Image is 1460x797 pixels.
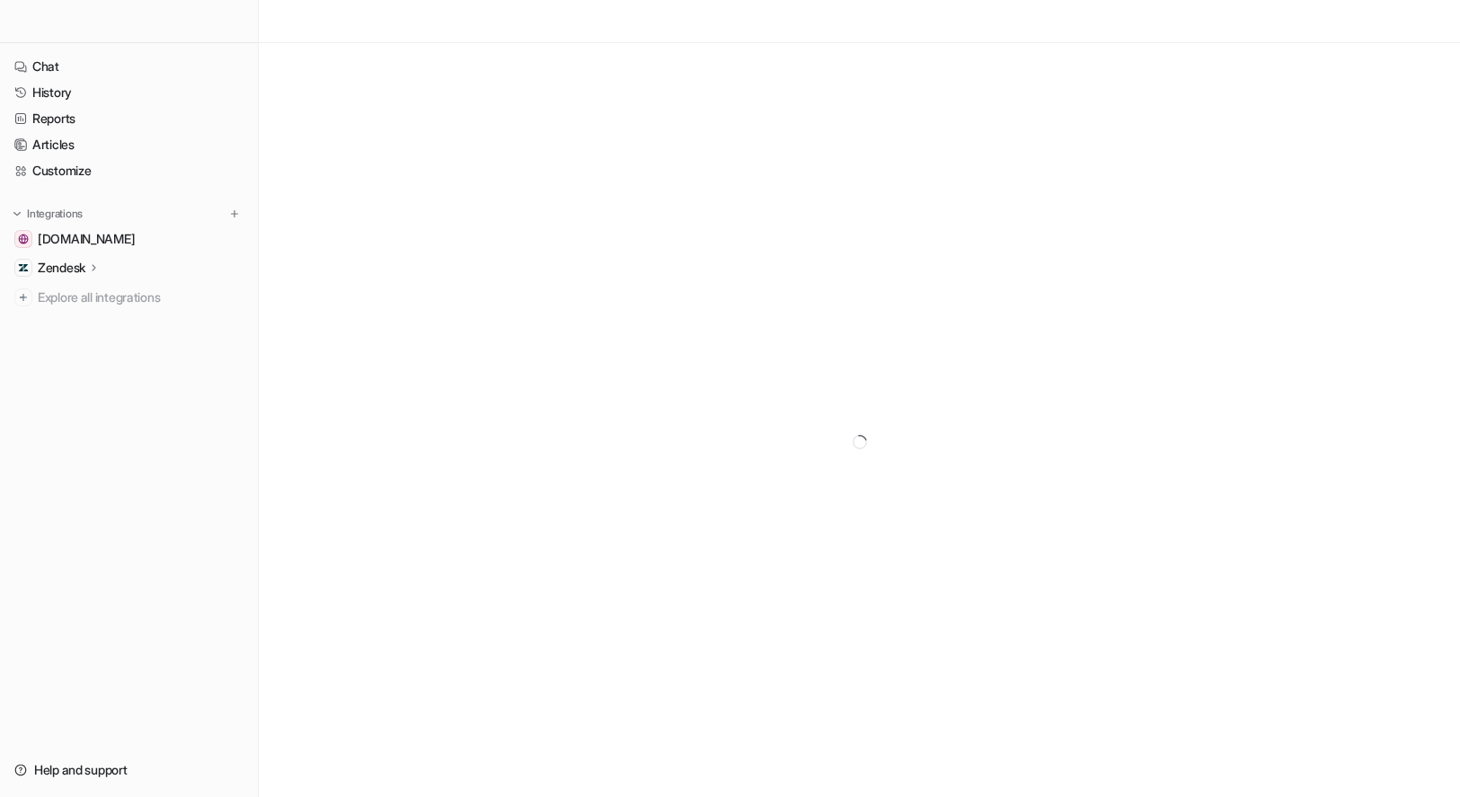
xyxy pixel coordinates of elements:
a: Reports [7,106,251,131]
img: expand menu [11,208,23,220]
a: Chat [7,54,251,79]
a: History [7,80,251,105]
img: menu_add.svg [228,208,241,220]
span: [DOMAIN_NAME] [38,230,135,248]
span: Explore all integrations [38,283,243,312]
img: gridwise.io [18,234,29,244]
img: Zendesk [18,262,29,273]
img: explore all integrations [14,288,32,306]
a: Customize [7,158,251,183]
a: Articles [7,132,251,157]
a: Explore all integrations [7,285,251,310]
a: gridwise.io[DOMAIN_NAME] [7,226,251,252]
button: Integrations [7,205,88,223]
p: Integrations [27,207,83,221]
p: Zendesk [38,259,85,277]
a: Help and support [7,757,251,783]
